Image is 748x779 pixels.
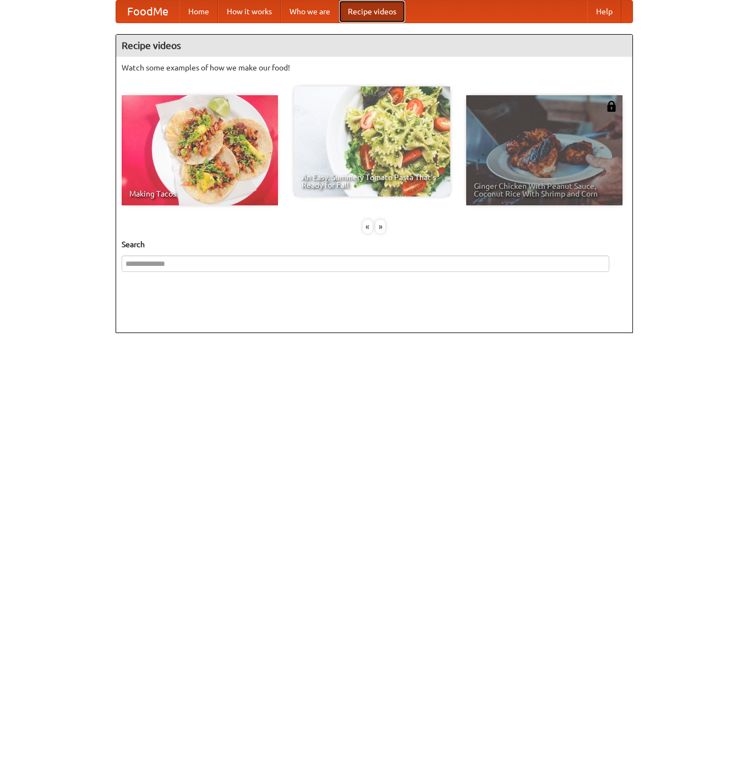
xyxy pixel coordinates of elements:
a: Recipe videos [339,1,405,23]
a: An Easy, Summery Tomato Pasta That's Ready for Fall [294,86,450,197]
a: Who we are [281,1,339,23]
a: How it works [218,1,281,23]
h4: Recipe videos [116,35,632,57]
h5: Search [122,239,627,250]
a: FoodMe [116,1,179,23]
span: Making Tacos [129,190,270,198]
a: Making Tacos [122,95,278,205]
div: « [363,220,373,233]
div: » [375,220,385,233]
a: Home [179,1,218,23]
p: Watch some examples of how we make our food! [122,62,627,73]
img: 483408.png [606,101,617,112]
a: Help [587,1,621,23]
span: An Easy, Summery Tomato Pasta That's Ready for Fall [302,173,443,189]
